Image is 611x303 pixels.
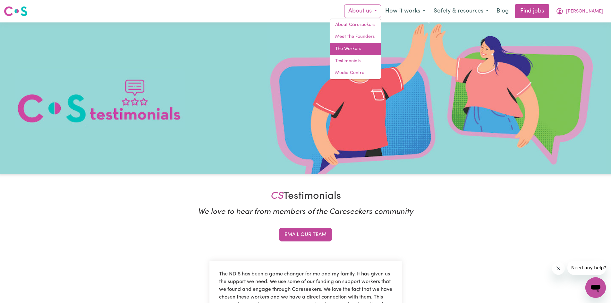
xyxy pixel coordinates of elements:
[270,191,283,201] span: CS
[344,4,381,18] button: About us
[566,8,603,15] span: [PERSON_NAME]
[330,43,381,55] a: The Workers
[552,262,565,275] iframe: Close message
[493,4,513,18] a: Blog
[330,19,381,31] a: About Careseekers
[4,4,39,10] span: Need any help?
[330,67,381,79] a: Media Centre
[552,4,607,18] button: My Account
[4,5,28,17] img: Careseekers logo
[381,4,429,18] button: How it works
[429,4,493,18] button: Safety & resources
[4,4,28,19] a: Careseekers logo
[279,228,332,241] a: Email our team
[567,261,606,275] iframe: Message from company
[330,31,381,43] a: Meet the Founders
[515,4,549,18] a: Find jobs
[330,55,381,67] a: Testimonials
[585,277,606,298] iframe: Button to launch messaging window
[330,19,381,80] div: About us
